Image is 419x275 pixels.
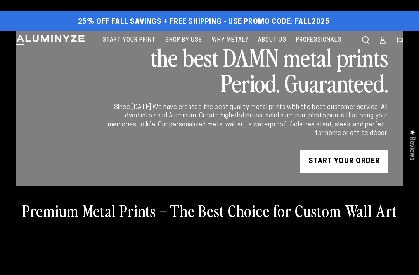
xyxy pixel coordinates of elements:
[22,200,397,221] h2: Premium Metal Prints – The Best Choice for Custom Wall Art
[106,103,388,138] div: Since [DATE] We have created the best quality metal prints with the best customer service. All dy...
[258,35,286,45] span: About Us
[165,35,202,45] span: Shop By Use
[254,31,290,50] a: About Us
[78,18,330,26] span: 25% off FALL Savings + Free Shipping - Use Promo Code: FALL2025
[99,31,159,50] a: Start Your Print
[292,31,345,50] a: Professionals
[357,32,374,49] summary: Search our site
[208,31,252,50] a: Why Metal?
[106,44,388,95] h2: the best DAMN metal prints Period. Guaranteed.
[296,35,341,45] span: Professionals
[212,35,248,45] span: Why Metal?
[300,150,388,173] a: START YOUR Order
[16,34,85,46] img: Aluminyze
[404,123,419,166] div: Click to open Judge.me floating reviews tab
[102,35,156,45] span: Start Your Print
[161,31,206,50] a: Shop By Use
